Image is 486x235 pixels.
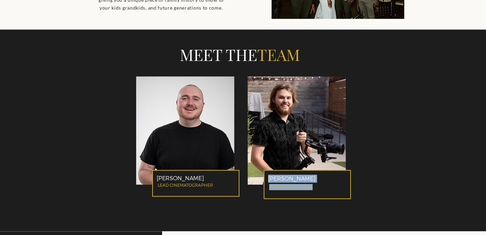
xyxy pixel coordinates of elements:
[268,175,316,182] span: [PERSON_NAME]
[136,74,234,185] img: Jacob.jpg
[257,44,300,65] span: TEAM
[157,175,204,181] span: [PERSON_NAME]
[158,183,213,187] span: LEAD CINEMATOGRAPHER
[248,74,346,185] img: LEV00640-3.jpg
[180,44,257,65] span: MEET THE
[269,184,313,189] span: CINEMATOGRAPHER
